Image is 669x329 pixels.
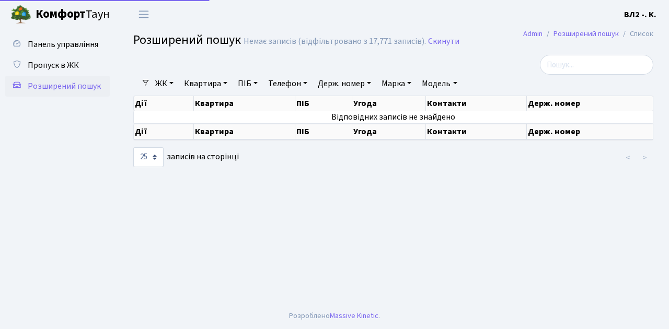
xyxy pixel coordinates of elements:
a: ЖК [151,75,178,92]
th: ПІБ [295,124,352,139]
b: Комфорт [36,6,86,22]
a: Admin [523,28,543,39]
a: Квартира [180,75,232,92]
a: Скинути [428,37,459,46]
a: Панель управління [5,34,110,55]
th: Квартира [194,96,296,111]
span: Таун [36,6,110,23]
th: Держ. номер [527,124,653,139]
th: Квартира [194,124,296,139]
a: Пропуск в ЖК [5,55,110,76]
td: Відповідних записів не знайдено [134,111,653,123]
th: Угода [352,96,426,111]
th: Угода [352,124,426,139]
th: Дії [134,96,194,111]
a: Модель [418,75,461,92]
th: Контакти [426,96,527,111]
span: Панель управління [28,39,98,50]
a: ВЛ2 -. К. [624,8,656,21]
th: Держ. номер [527,96,653,111]
th: Контакти [426,124,527,139]
div: Розроблено . [289,310,380,322]
li: Список [619,28,653,40]
img: logo.png [10,4,31,25]
b: ВЛ2 -. К. [624,9,656,20]
span: Пропуск в ЖК [28,60,79,71]
a: ПІБ [234,75,262,92]
a: Держ. номер [314,75,375,92]
th: Дії [134,124,194,139]
button: Переключити навігацію [131,6,157,23]
a: Розширений пошук [553,28,619,39]
nav: breadcrumb [507,23,669,45]
div: Немає записів (відфільтровано з 17,771 записів). [244,37,426,46]
a: Розширений пошук [5,76,110,97]
span: Розширений пошук [28,80,101,92]
select: записів на сторінці [133,147,164,167]
a: Massive Kinetic [330,310,378,321]
input: Пошук... [540,55,653,75]
label: записів на сторінці [133,147,239,167]
a: Телефон [264,75,312,92]
th: ПІБ [295,96,352,111]
a: Марка [377,75,416,92]
span: Розширений пошук [133,31,241,49]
